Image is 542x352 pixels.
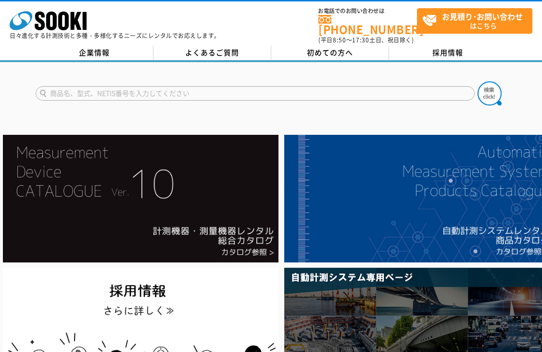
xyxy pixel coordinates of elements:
[389,46,507,60] a: 採用情報
[153,46,271,60] a: よくあるご質問
[36,86,475,101] input: 商品名、型式、NETIS番号を入力してください
[36,46,153,60] a: 企業情報
[417,8,532,34] a: お見積り･お問い合わせはこちら
[333,36,346,44] span: 8:50
[271,46,389,60] a: 初めての方へ
[318,15,417,35] a: [PHONE_NUMBER]
[318,36,414,44] span: (平日 ～ 土日、祝日除く)
[422,9,532,33] span: はこちら
[478,81,502,105] img: btn_search.png
[10,33,220,39] p: 日々進化する計測技術と多種・多様化するニーズにレンタルでお応えします。
[352,36,369,44] span: 17:30
[442,11,523,22] strong: お見積り･お問い合わせ
[307,47,353,58] span: 初めての方へ
[3,135,278,262] img: Catalog Ver10
[318,8,417,14] span: お電話でのお問い合わせは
